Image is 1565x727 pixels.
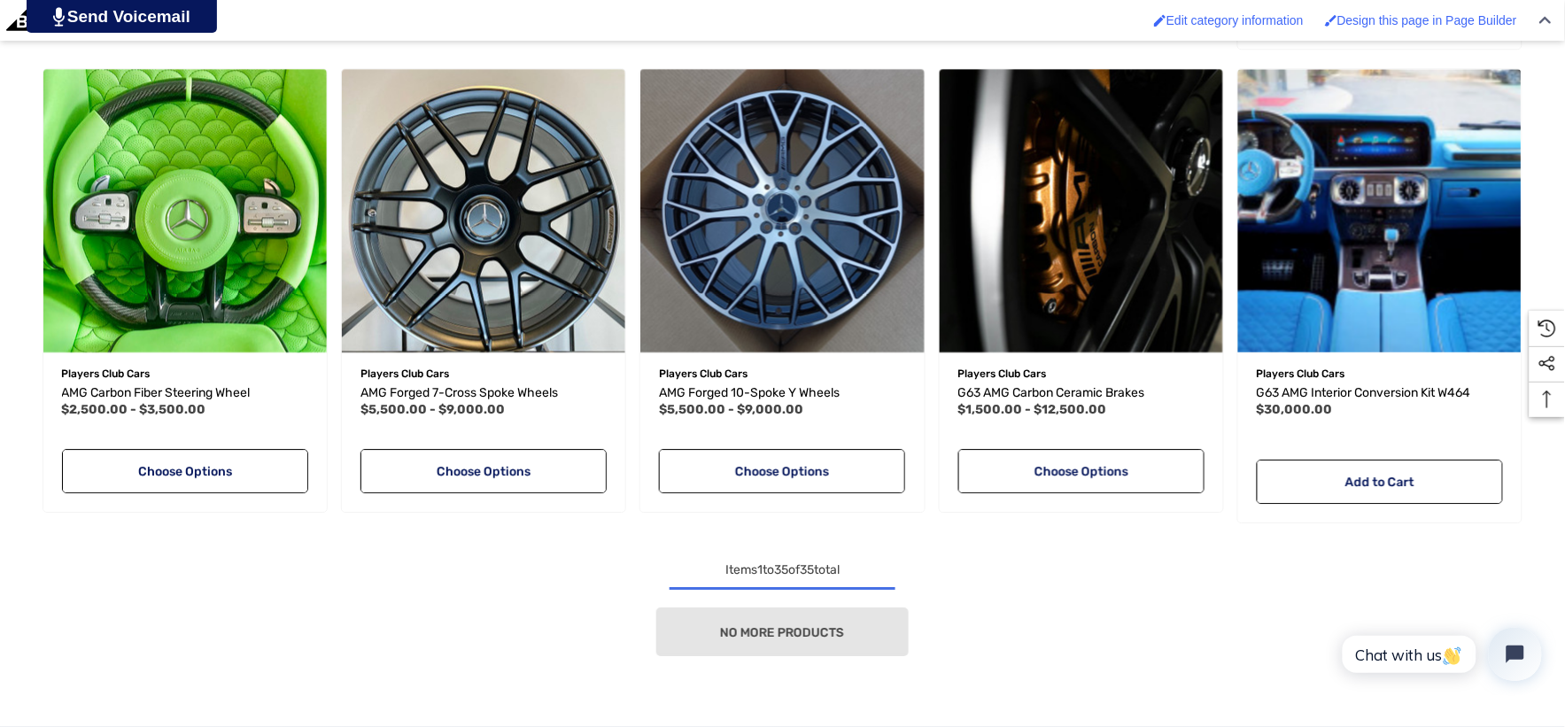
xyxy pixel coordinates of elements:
[1538,320,1556,337] svg: Recently Viewed
[958,385,1145,400] span: G63 AMG Carbon Ceramic Brakes
[958,449,1205,493] a: Choose Options
[659,383,905,404] a: AMG Forged 10-Spoke Y Wheels,Price range from $5,500.00 to $9,000.00
[1530,391,1565,408] svg: Top
[659,362,905,385] p: Players Club Cars
[659,402,803,417] span: $5,500.00 - $9,000.00
[1257,460,1503,504] a: Add to Cart
[1257,362,1503,385] p: Players Club Cars
[1316,4,1526,36] a: Design this page in Page Builder
[43,69,327,352] a: AMG Carbon Fiber Steering Wheel,Price range from $2,500.00 to $3,500.00
[35,560,1530,581] div: Items to of total
[1257,383,1503,404] a: G63 AMG Interior Conversion Kit W464,$30,000.00
[53,7,65,27] img: PjwhLS0gR2VuZXJhdG9yOiBHcmF2aXQuaW8gLS0+PHN2ZyB4bWxucz0iaHR0cDovL3d3dy53My5vcmcvMjAwMC9zdmciIHhtb...
[774,562,788,577] span: 35
[1166,13,1304,27] span: Edit category information
[342,69,625,352] a: AMG Forged 7-Cross Spoke Wheels,Price range from $5,500.00 to $9,000.00
[62,362,308,385] p: Players Club Cars
[640,69,924,352] img: Mercedes SL63 AMG Wheels
[757,562,763,577] span: 1
[360,362,607,385] p: Players Club Cars
[35,560,1530,656] nav: pagination
[659,385,840,400] span: AMG Forged 10-Spoke Y Wheels
[62,402,206,417] span: $2,500.00 - $3,500.00
[958,383,1205,404] a: G63 AMG Carbon Ceramic Brakes,Price range from $1,500.00 to $12,500.00
[1538,355,1556,373] svg: Social Media
[958,402,1107,417] span: $1,500.00 - $12,500.00
[640,69,924,352] a: AMG Forged 10-Spoke Y Wheels,Price range from $5,500.00 to $9,000.00
[62,383,308,404] a: AMG Carbon Fiber Steering Wheel,Price range from $2,500.00 to $3,500.00
[43,69,327,352] img: Mercedes AMG Steering Wheel
[659,449,905,493] a: Choose Options
[360,402,505,417] span: $5,500.00 - $9,000.00
[360,383,607,404] a: AMG Forged 7-Cross Spoke Wheels,Price range from $5,500.00 to $9,000.00
[800,562,814,577] span: 35
[940,69,1223,352] img: G63 AMG Carbon Ceramic Brakes
[62,385,251,400] span: AMG Carbon Fiber Steering Wheel
[360,449,607,493] a: Choose Options
[342,69,625,352] img: AMG Forged Monoblock Wheels
[958,362,1205,385] p: Players Club Cars
[1323,613,1557,696] iframe: Tidio Chat
[1337,13,1517,27] span: Design this page in Page Builder
[1238,69,1522,352] a: G63 AMG Interior Conversion Kit W464,$30,000.00
[1257,385,1471,400] span: G63 AMG Interior Conversion Kit W464
[1257,402,1333,417] span: $30,000.00
[1238,69,1522,352] img: Mercedes G Wagon Interior Kit
[360,385,558,400] span: AMG Forged 7-Cross Spoke Wheels
[62,449,308,493] a: Choose Options
[1145,4,1313,36] a: Edit category information
[940,69,1223,352] a: G63 AMG Carbon Ceramic Brakes,Price range from $1,500.00 to $12,500.00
